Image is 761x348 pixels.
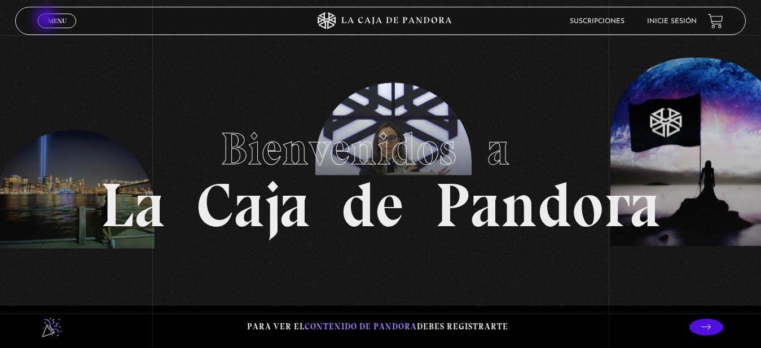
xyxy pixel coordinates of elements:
[48,17,67,24] span: Menu
[221,122,541,176] span: Bienvenidos a
[305,321,417,332] span: contenido de Pandora
[647,18,697,25] a: Inicie sesión
[247,319,508,334] p: Para ver el debes registrarte
[570,18,624,25] a: Suscripciones
[708,14,723,29] a: View your shopping cart
[44,27,71,35] span: Cerrar
[100,112,661,236] h1: La Caja de Pandora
